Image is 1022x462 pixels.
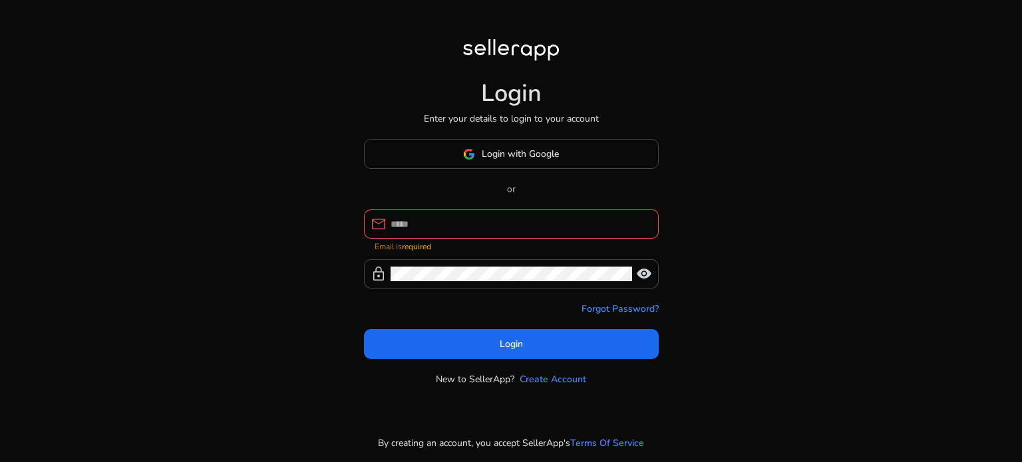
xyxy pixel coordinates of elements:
[436,372,514,386] p: New to SellerApp?
[424,112,599,126] p: Enter your details to login to your account
[364,182,659,196] p: or
[364,139,659,169] button: Login with Google
[520,372,586,386] a: Create Account
[371,216,387,232] span: mail
[500,337,523,351] span: Login
[482,147,559,161] span: Login with Google
[570,436,644,450] a: Terms Of Service
[402,241,431,252] strong: required
[375,239,648,253] mat-error: Email is
[636,266,652,282] span: visibility
[364,329,659,359] button: Login
[371,266,387,282] span: lock
[582,302,659,316] a: Forgot Password?
[463,148,475,160] img: google-logo.svg
[481,79,542,108] h1: Login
